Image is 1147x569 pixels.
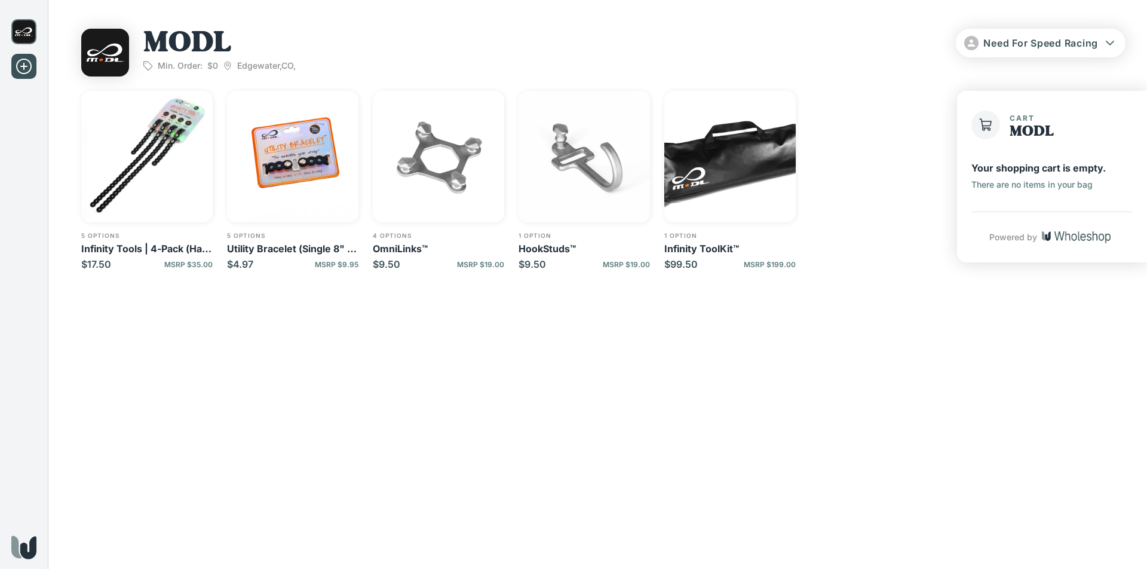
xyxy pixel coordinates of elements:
[81,258,111,270] p: $17.50
[187,260,213,269] span: $35.00
[207,60,218,71] span: $0
[373,243,504,255] p: OmniLinks™
[315,260,358,269] p: MSRP
[625,260,650,269] span: $19.00
[373,232,504,239] p: 4 options
[223,60,296,71] p: Edgewater , CO ,
[158,60,203,71] p: Min. Order:
[664,258,698,270] p: $99.50
[971,161,1106,175] p: Your shopping cart is empty.
[519,258,546,270] p: $9.50
[81,232,213,239] p: 5 options
[227,232,358,239] p: 5 options
[519,91,650,222] img: HookStuds.jpg
[338,260,358,269] span: $9.95
[11,19,36,44] img: MODL logo
[664,243,796,255] p: Infinity ToolKit™
[81,91,213,222] img: 4-Pack_Black.png
[227,258,253,270] p: $4.97
[227,243,358,255] p: Utility Bracelet (Single 8" Infinity Tool)
[373,258,400,270] p: $9.50
[457,260,504,269] p: MSRP
[983,37,1098,49] span: Need For Speed Racing
[766,260,796,269] span: $199.00
[664,232,796,239] p: 1 option
[1042,231,1111,243] img: Wholeshop logo
[989,231,1037,243] p: Powered by
[1010,124,1054,140] h1: MODL
[164,260,213,269] p: MSRP
[664,91,796,222] img: a2.png
[744,260,796,269] p: MSRP
[143,29,296,60] h1: MODL
[81,29,129,77] img: MODL logo
[519,232,650,239] p: 1 option
[519,243,650,255] p: HookStuds™
[480,260,504,269] span: $19.00
[373,91,504,222] img: Omnihero4.png
[81,243,213,255] p: Infinity Tools | 4-Pack (Half 8" & Half 16")
[956,29,1125,57] button: Need For Speed Racing
[1010,114,1035,123] span: Cart
[603,260,650,269] p: MSRP
[971,179,1093,190] p: There are no items in your bag
[227,91,358,222] img: UtilityBracelet_Black.png
[11,536,36,559] img: Wholeshop logo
